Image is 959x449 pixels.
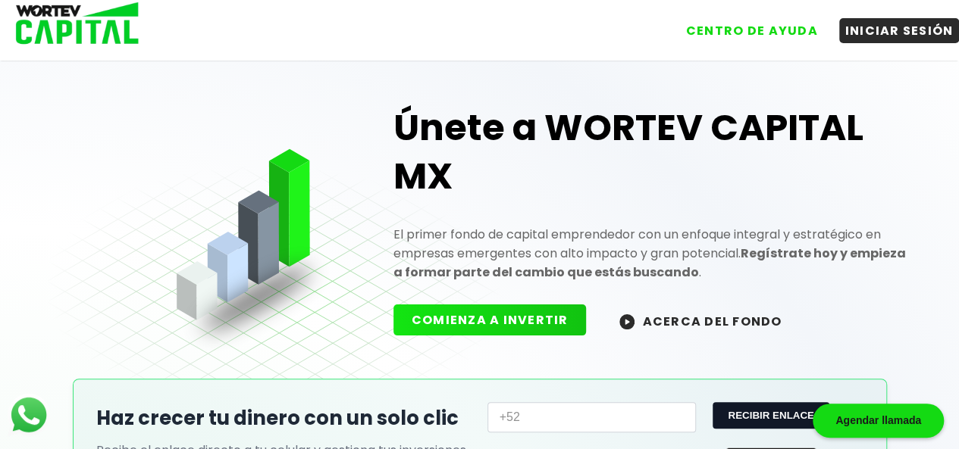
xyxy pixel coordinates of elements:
[393,225,911,282] p: El primer fondo de capital emprendedor con un enfoque integral y estratégico en empresas emergent...
[813,404,944,438] div: Agendar llamada
[665,7,824,43] a: CENTRO DE AYUDA
[680,18,824,43] button: CENTRO DE AYUDA
[619,314,635,329] img: wortev-capital-acerca-del-fondo
[8,394,50,436] img: logos_whatsapp-icon.242b2217.svg
[393,245,906,281] strong: Regístrate hoy y empieza a formar parte del cambio que estás buscando
[393,311,602,329] a: COMIENZA A INVERTIR
[393,304,587,335] button: COMIENZA A INVERTIR
[393,104,911,201] h1: Únete a WORTEV CAPITAL MX
[713,402,829,429] button: RECIBIR ENLACE
[96,404,472,433] h2: Haz crecer tu dinero con un solo clic
[601,304,800,337] button: ACERCA DEL FONDO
